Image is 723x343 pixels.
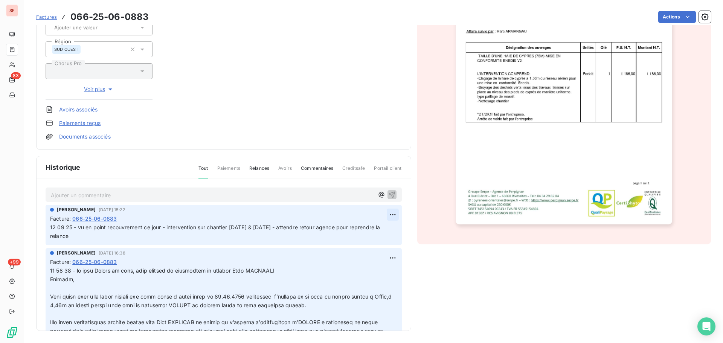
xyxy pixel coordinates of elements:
[99,207,125,212] span: [DATE] 15:22
[50,258,71,266] span: Facture :
[658,11,696,23] button: Actions
[36,14,57,20] span: Factures
[342,165,365,178] span: Creditsafe
[59,106,98,113] a: Avoirs associés
[59,133,111,140] a: Documents associés
[57,206,96,213] span: [PERSON_NAME]
[46,162,81,172] span: Historique
[697,317,715,335] div: Open Intercom Messenger
[249,165,269,178] span: Relances
[8,259,21,265] span: +99
[72,215,117,223] span: 066-25-06-0883
[374,165,401,178] span: Portail client
[46,85,153,93] button: Voir plus
[278,165,292,178] span: Avoirs
[50,224,382,239] span: 12 09 25 - vu en point recouvrement ce jour - intervention sur chantier [DATE] & [DATE] - attendr...
[84,85,114,93] span: Voir plus
[72,258,117,266] span: 066-25-06-0883
[301,165,333,178] span: Commentaires
[99,251,125,255] span: [DATE] 16:38
[198,165,208,178] span: Tout
[57,250,96,256] span: [PERSON_NAME]
[6,5,18,17] div: SE
[217,165,240,178] span: Paiements
[50,215,71,223] span: Facture :
[54,47,78,52] span: SUD OUEST
[53,24,129,31] input: Ajouter une valeur
[11,72,21,79] span: 83
[59,119,101,127] a: Paiements reçus
[70,10,149,24] h3: 066-25-06-0883
[36,13,57,21] a: Factures
[6,326,18,338] img: Logo LeanPay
